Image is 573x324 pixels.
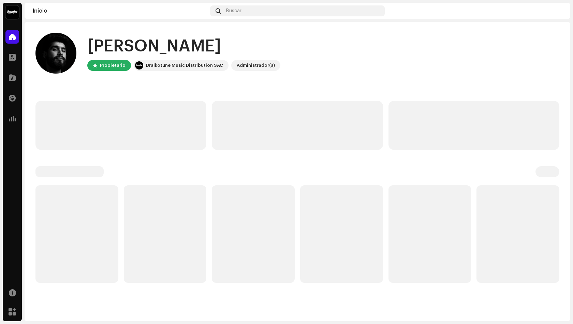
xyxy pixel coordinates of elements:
img: 10370c6a-d0e2-4592-b8a2-38f444b0ca44 [135,61,143,70]
div: Propietario [100,61,126,70]
div: [PERSON_NAME] [87,35,280,57]
img: 01c4e054-0571-4712-ae63-8b007f583216 [35,33,76,74]
img: 01c4e054-0571-4712-ae63-8b007f583216 [551,5,562,16]
div: Inicio [33,8,207,14]
span: Buscar [226,8,241,14]
img: 10370c6a-d0e2-4592-b8a2-38f444b0ca44 [5,5,19,19]
div: Administrador(a) [237,61,275,70]
div: Draikotune Music Distribution SAC [146,61,223,70]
